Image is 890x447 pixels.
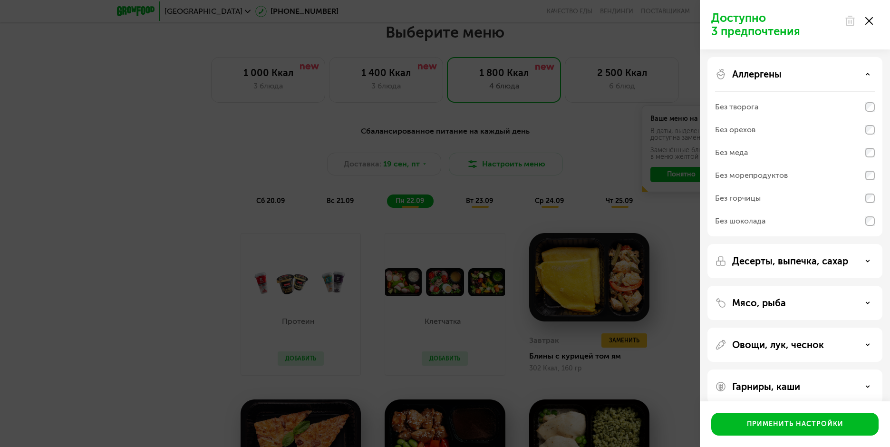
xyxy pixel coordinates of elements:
p: Десерты, выпечка, сахар [732,255,848,267]
p: Аллергены [732,68,782,80]
div: Без творога [715,101,758,113]
div: Применить настройки [747,419,843,429]
div: Без шоколада [715,215,765,227]
div: Без горчицы [715,193,761,204]
div: Без морепродуктов [715,170,788,181]
p: Гарниры, каши [732,381,800,392]
button: Применить настройки [711,413,879,436]
div: Без орехов [715,124,755,136]
div: Без меда [715,147,748,158]
p: Овощи, лук, чеснок [732,339,824,350]
p: Мясо, рыба [732,297,786,309]
p: Доступно 3 предпочтения [711,11,839,38]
